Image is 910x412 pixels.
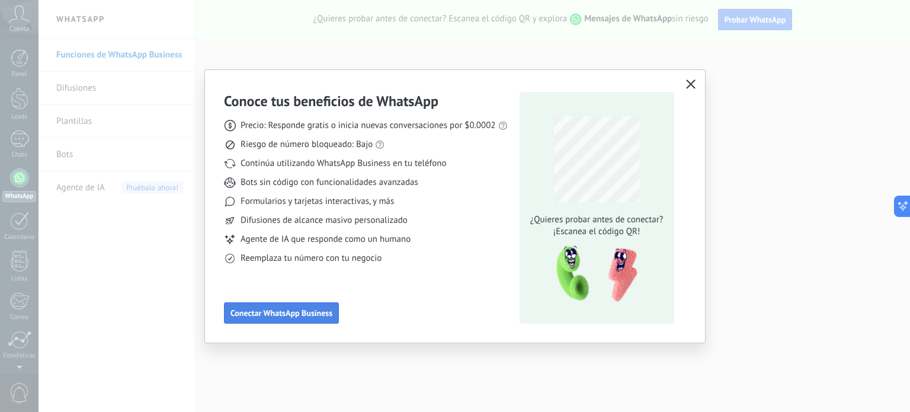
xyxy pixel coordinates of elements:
span: Difusiones de alcance masivo personalizado [241,215,408,226]
span: Formularios y tarjetas interactivas, y más [241,196,394,207]
span: Bots sin código con funcionalidades avanzadas [241,177,418,189]
span: Riesgo de número bloqueado: Bajo [241,139,373,151]
span: Continúa utilizando WhatsApp Business en tu teléfono [241,158,446,170]
span: Agente de IA que responde como un humano [241,234,411,245]
img: qr-pic-1x.png [546,242,640,306]
span: Precio: Responde gratis o inicia nuevas conversaciones por $0.0002 [241,120,496,132]
span: Reemplaza tu número con tu negocio [241,253,382,264]
span: ¡Escanea el código QR! [527,226,667,238]
button: Conectar WhatsApp Business [224,302,339,324]
h3: Conoce tus beneficios de WhatsApp [224,92,438,110]
span: ¿Quieres probar antes de conectar? [527,214,667,226]
span: Conectar WhatsApp Business [230,309,332,317]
